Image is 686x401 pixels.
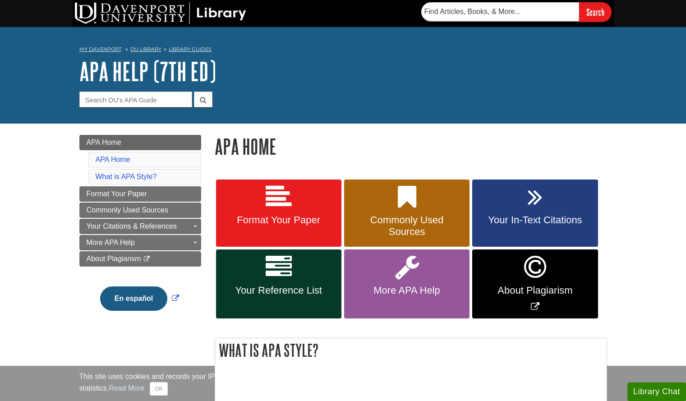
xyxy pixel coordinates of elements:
span: More APA Help [87,239,135,246]
span: Commonly Used Sources [87,206,168,214]
input: Find Articles, Books, & More... [421,2,579,21]
h1: APA Home [215,135,607,158]
form: Searches DU Library's articles, books, and more [421,2,612,22]
span: APA Home [87,138,121,146]
span: About Plagiarism [87,255,141,263]
span: Your In-Text Citations [479,214,591,226]
i: This link opens in a new window [143,256,151,262]
a: DU Library [130,46,161,52]
a: Format Your Paper [216,180,341,247]
a: Your Reference List [216,249,341,318]
div: Guide Page Menu [79,135,201,326]
img: DU Library [75,2,246,24]
span: More APA Help [351,285,463,296]
a: What is APA Style? [96,173,157,180]
a: Your Citations & References [79,219,201,234]
button: Close [150,382,167,396]
div: This site uses cookies and records your IP address for usage statistics. Additionally, we use Goo... [79,371,607,396]
a: Read More [109,384,144,392]
input: Search DU's APA Guide [79,92,192,107]
span: Your Reference List [223,285,335,296]
a: Commonly Used Sources [79,203,201,218]
a: Link opens in new window [472,249,598,318]
a: More APA Help [344,249,470,318]
input: Search [579,2,612,22]
a: Commonly Used Sources [344,180,470,247]
span: About Plagiarism [479,285,591,296]
a: My Davenport [79,46,121,53]
a: More APA Help [79,235,201,250]
a: Format Your Paper [79,186,201,202]
button: Library Chat [627,383,686,401]
span: Format Your Paper [223,214,335,226]
h2: What is APA Style? [215,338,607,362]
span: Format Your Paper [87,190,147,198]
a: Your In-Text Citations [472,180,598,247]
a: Link opens in new window [98,295,181,302]
a: APA Home [79,135,201,150]
a: Library Guides [169,46,212,52]
span: Your Citations & References [87,222,177,230]
a: APA Home [96,156,130,163]
a: APA Help (7th Ed) [79,57,216,85]
span: Commonly Used Sources [351,214,463,238]
nav: breadcrumb [79,43,607,58]
button: En español [100,286,167,311]
a: About Plagiarism [79,251,201,267]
